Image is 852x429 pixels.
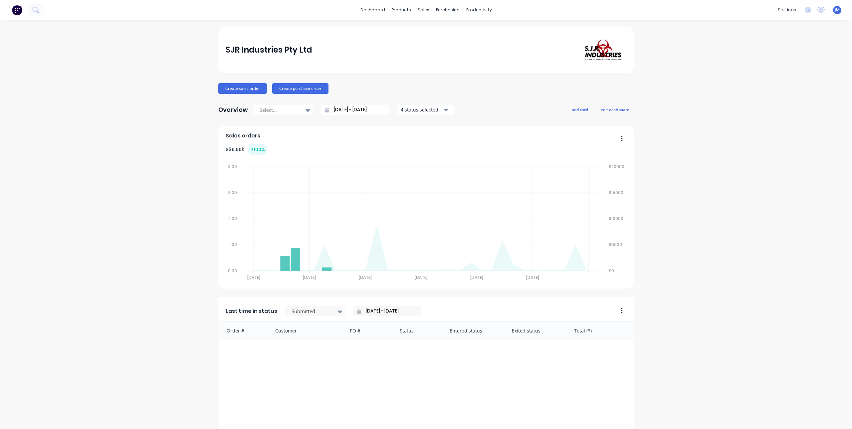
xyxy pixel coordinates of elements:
div: 4 status selected [401,106,443,113]
tspan: 1.00 [229,242,237,248]
div: Entered status [443,322,505,339]
div: PO # [343,322,393,339]
div: sales [414,5,433,15]
div: Total ($) [567,322,634,339]
button: add card [567,105,592,114]
div: productivity [463,5,495,15]
div: Customer [269,322,343,339]
tspan: [DATE] [303,275,316,280]
tspan: $10000 [609,216,624,221]
tspan: 4.00 [228,164,237,169]
img: SJR Industries Pty Ltd [580,36,626,64]
div: Status [393,322,443,339]
tspan: 2.00 [228,216,237,221]
tspan: $15000 [609,190,624,195]
tspan: $5000 [609,242,622,248]
tspan: [DATE] [415,275,428,280]
span: Last time in status [226,307,277,315]
div: settings [774,5,799,15]
div: Overview [218,103,248,116]
div: $ 36.66k [226,144,268,155]
tspan: [DATE] [247,275,260,280]
button: edit dashboard [596,105,634,114]
div: products [388,5,414,15]
tspan: $0 [609,268,614,274]
tspan: 0.00 [228,268,237,274]
button: Create purchase order [272,83,328,94]
tspan: [DATE] [471,275,484,280]
tspan: [DATE] [359,275,372,280]
tspan: [DATE] [527,275,539,280]
button: 4 status selected [397,105,454,115]
div: SJR Industries Pty Ltd [226,43,312,57]
input: Filter by date [361,306,418,316]
tspan: 3.00 [228,190,237,195]
img: Factory [12,5,22,15]
div: Order # [219,322,269,339]
button: Create sales order [218,83,267,94]
span: Sales orders [226,132,260,140]
div: purchasing [433,5,463,15]
a: dashboard [357,5,388,15]
tspan: $20000 [609,164,625,169]
div: + 100 % [248,144,268,155]
div: Exited status [505,322,567,339]
span: JM [835,7,840,13]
